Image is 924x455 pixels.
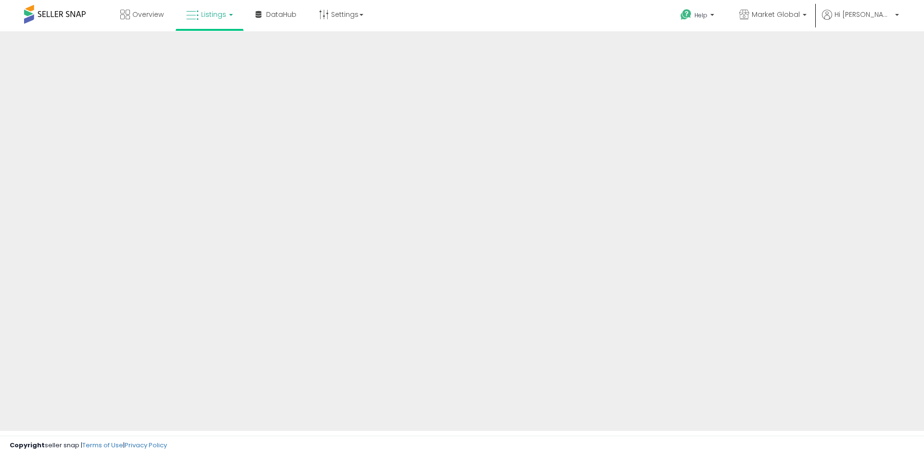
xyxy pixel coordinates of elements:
i: Get Help [680,9,692,21]
span: Market Global [752,10,800,19]
span: Help [694,11,707,19]
span: Overview [132,10,164,19]
span: DataHub [266,10,296,19]
a: Hi [PERSON_NAME] [822,10,899,31]
span: Listings [201,10,226,19]
span: Hi [PERSON_NAME] [834,10,892,19]
a: Help [673,1,724,31]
